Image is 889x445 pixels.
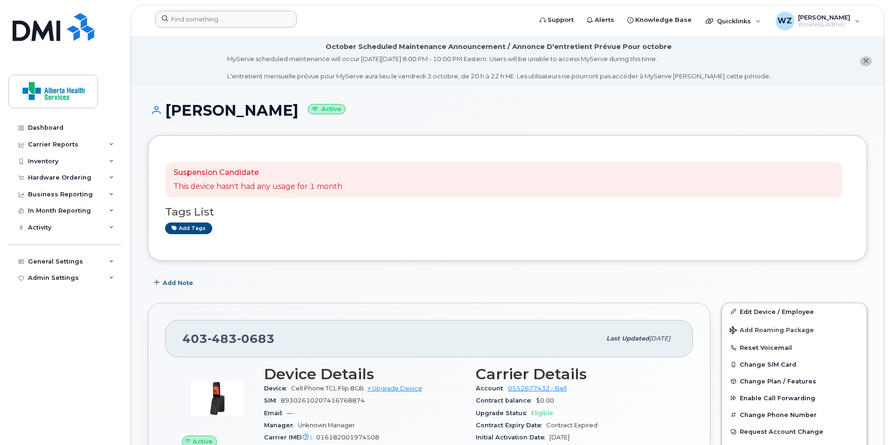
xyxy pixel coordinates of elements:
button: close notification [860,56,872,66]
a: + Upgrade Device [368,385,422,392]
p: Suspension Candidate [174,167,342,178]
span: 89302610207416768874 [281,397,365,404]
button: Enable Call Forwarding [722,389,867,406]
span: Contract Expiry Date [476,422,546,429]
span: Contract Expired [546,422,597,429]
span: Change Plan / Features [740,378,816,385]
h3: Carrier Details [476,366,676,382]
span: Upgrade Status [476,410,531,417]
button: Reset Voicemail [722,339,867,356]
span: 483 [208,332,237,346]
span: Cell Phone TCL Flip 8GB [291,385,364,392]
div: MyServe scheduled maintenance will occur [DATE][DATE] 8:00 PM - 10:00 PM Eastern. Users will be u... [227,55,771,81]
span: Account [476,385,508,392]
small: Active [308,104,346,115]
h3: Device Details [264,366,465,382]
span: Last updated [606,335,649,342]
span: Add Note [163,278,193,287]
span: Device [264,385,291,392]
span: 0683 [237,332,275,346]
span: Carrier IMEI [264,434,316,441]
button: Add Roaming Package [722,320,867,339]
span: [DATE] [549,434,570,441]
p: This device hasn't had any usage for 1 month [174,181,342,192]
a: Add tags [165,222,212,234]
a: 0552677432 - Bell [508,385,567,392]
span: $0.00 [536,397,554,404]
span: Contract balance [476,397,536,404]
h1: [PERSON_NAME] [148,102,867,118]
button: Request Account Change [722,423,867,440]
span: [DATE] [649,335,670,342]
span: Eligible [531,410,553,417]
button: Change SIM Card [722,356,867,373]
a: Edit Device / Employee [722,303,867,320]
span: Unknown Manager [298,422,355,429]
span: Manager [264,422,298,429]
span: SIM [264,397,281,404]
div: October Scheduled Maintenance Announcement / Annonce D'entretient Prévue Pour octobre [326,42,672,52]
span: — [287,410,293,417]
span: 403 [182,332,275,346]
button: Change Plan / Features [722,373,867,389]
img: image20231002-3703462-1qc7b8o.jpeg [189,370,245,426]
button: Add Note [148,275,201,292]
span: Email [264,410,287,417]
span: Initial Activation Date [476,434,549,441]
button: Change Phone Number [722,406,867,423]
span: 016182001974508 [316,434,379,441]
h3: Tags List [165,206,850,218]
span: Add Roaming Package [729,327,814,335]
span: Enable Call Forwarding [740,395,815,402]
